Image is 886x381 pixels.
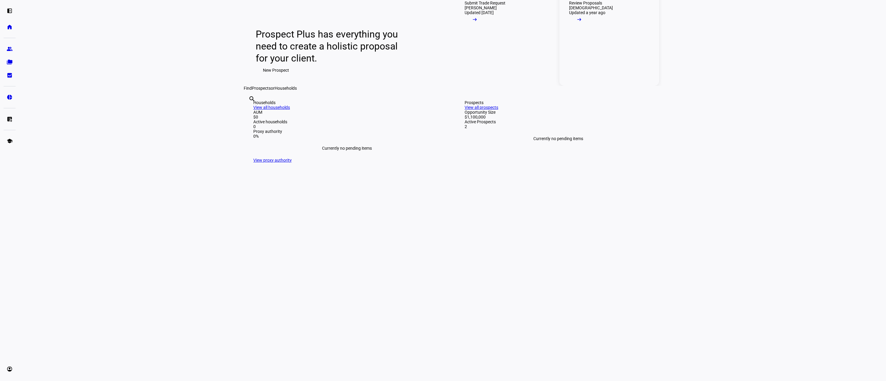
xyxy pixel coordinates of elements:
[465,124,652,129] div: 2
[465,100,652,105] div: Prospects
[253,139,441,158] div: Currently no pending items
[465,115,652,119] div: $1,100,000
[253,124,441,129] div: 0
[4,91,16,103] a: pie_chart
[7,72,13,78] eth-mat-symbol: bid_landscape
[253,134,441,139] div: 0%
[253,110,441,115] div: AUM
[465,119,652,124] div: Active Prospects
[7,116,13,122] eth-mat-symbol: list_alt_add
[465,10,494,15] div: Updated [DATE]
[275,86,297,91] span: Households
[263,64,289,76] span: New Prospect
[249,95,256,103] mat-icon: search
[253,119,441,124] div: Active households
[7,366,13,372] eth-mat-symbol: account_circle
[472,16,478,22] mat-icon: arrow_right_alt
[7,94,13,100] eth-mat-symbol: pie_chart
[4,43,16,55] a: group
[253,129,441,134] div: Proxy authority
[253,100,441,105] div: Households
[253,115,441,119] div: $0
[569,1,602,5] div: Review Proposals
[256,64,296,76] button: New Prospect
[7,138,13,144] eth-mat-symbol: school
[569,10,605,15] div: Updated a year ago
[465,5,497,10] div: [PERSON_NAME]
[253,158,292,163] a: View proxy authority
[465,1,505,5] div: Submit Trade Request
[252,86,271,91] span: Prospects
[465,105,498,110] a: View all prospects
[249,103,250,111] input: Enter name of prospect or household
[576,16,582,22] mat-icon: arrow_right_alt
[4,56,16,68] a: folder_copy
[7,8,13,14] eth-mat-symbol: left_panel_open
[4,69,16,81] a: bid_landscape
[569,5,613,10] div: [DEMOGRAPHIC_DATA]
[7,24,13,30] eth-mat-symbol: home
[4,21,16,33] a: home
[7,46,13,52] eth-mat-symbol: group
[244,86,661,91] div: Find or
[256,28,404,64] div: Prospect Plus has everything you need to create a holistic proposal for your client.
[465,129,652,148] div: Currently no pending items
[465,110,652,115] div: Opportunity Size
[253,105,290,110] a: View all households
[7,59,13,65] eth-mat-symbol: folder_copy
